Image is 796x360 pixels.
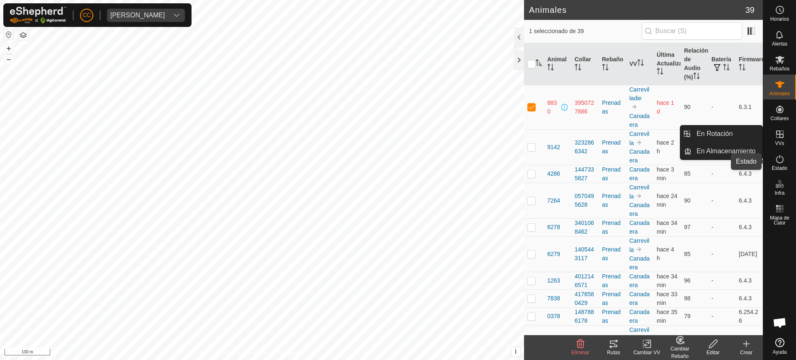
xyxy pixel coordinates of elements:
[735,43,763,85] th: Firmware
[708,85,735,129] td: -
[642,22,742,40] input: Buscar (S)
[708,43,735,85] th: Batería
[107,9,168,22] span: ALBINO APARICIO MARTINEZ
[696,349,730,356] div: Editar
[735,272,763,290] td: 6.4.3
[653,43,681,85] th: Última Actualización
[680,143,762,159] li: En Almacenamiento
[10,7,66,24] img: Logo Gallagher
[692,126,762,142] a: En Rotación
[547,276,560,285] span: 1263
[684,104,691,110] span: 90
[629,130,649,146] a: Carrevilla
[663,345,696,360] div: Cambiar Rebaño
[544,43,571,85] th: Animal
[629,166,650,181] a: Canada era
[770,116,789,121] span: Collares
[602,65,609,72] p-sorticon: Activar para ordenar
[774,191,784,196] span: Infra
[681,43,708,85] th: Relación de Audio (%)
[575,272,595,290] div: 4012146571
[547,294,560,303] span: 7838
[547,65,554,72] p-sorticon: Activar para ordenar
[696,129,733,139] span: En Rotación
[684,295,691,302] span: 98
[168,9,185,22] div: dropdown trigger
[602,290,623,307] div: Prenadas
[575,308,595,325] div: 1487886178
[693,74,700,80] p-sorticon: Activar para ordenar
[735,290,763,307] td: 6.4.3
[723,65,730,72] p-sorticon: Activar para ordenar
[684,313,691,319] span: 79
[277,349,305,357] a: Contáctenos
[772,166,787,171] span: Estado
[765,215,794,225] span: Mapa de Calor
[629,202,650,217] a: Canada era
[602,192,623,209] div: Prenadas
[529,27,642,36] span: 1 seleccionado de 39
[769,91,790,96] span: Animales
[629,326,649,342] a: Carrevilla
[83,11,91,19] span: CC
[629,237,649,253] a: Carrevilla
[626,43,653,85] th: VV
[684,277,691,284] span: 96
[629,291,650,306] a: Canada era
[575,99,595,116] div: 3950727886
[629,309,650,324] a: Canada era
[735,85,763,129] td: 6.3.1
[571,43,599,85] th: Collar
[767,310,792,335] div: Chat abierto
[547,196,560,205] span: 7264
[763,335,796,358] a: Ayuda
[630,349,663,356] div: Cambiar VV
[773,350,787,355] span: Ayuda
[636,335,642,342] img: hasta
[629,220,650,235] a: Canada era
[636,139,642,146] img: hasta
[547,250,560,259] span: 6279
[657,309,677,324] span: 16 sept 2025, 11:47
[708,272,735,290] td: -
[657,220,677,235] span: 16 sept 2025, 11:48
[575,192,595,209] div: 0570495628
[657,69,663,76] p-sorticon: Activar para ordenar
[657,246,674,261] span: 16 sept 2025, 7:30
[597,349,630,356] div: Rutas
[680,126,762,142] li: En Rotación
[769,66,789,71] span: Rebaños
[602,272,623,290] div: Prenadas
[684,224,691,230] span: 97
[547,99,560,116] span: 8830
[219,349,267,357] a: Política de Privacidad
[575,138,595,156] div: 3232866342
[515,348,517,355] span: i
[629,148,650,164] a: Canada era
[739,65,745,72] p-sorticon: Activar para ordenar
[575,290,595,307] div: 4178580429
[575,165,595,183] div: 1447335827
[657,99,674,115] span: 14 sept 2025, 14:09
[657,193,677,208] span: 16 sept 2025, 11:57
[772,41,787,46] span: Alertas
[657,273,677,288] span: 16 sept 2025, 11:48
[730,349,763,356] div: Crear
[629,255,650,271] a: Canada era
[511,347,520,356] button: i
[770,17,789,22] span: Horarios
[708,236,735,272] td: -
[735,236,763,272] td: [DATE]
[575,65,581,72] p-sorticon: Activar para ordenar
[684,197,691,204] span: 90
[602,219,623,236] div: Prenadas
[708,218,735,236] td: -
[631,104,638,110] img: hasta
[602,308,623,325] div: Prenadas
[536,60,542,67] p-sorticon: Activar para ordenar
[602,99,623,116] div: Prenadas
[745,4,755,16] span: 39
[657,139,674,155] span: 16 sept 2025, 10:07
[636,246,642,253] img: hasta
[529,5,745,15] h2: Animales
